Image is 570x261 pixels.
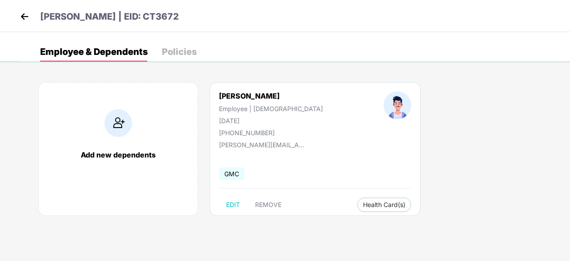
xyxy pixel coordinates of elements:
[219,198,247,212] button: EDIT
[363,203,405,207] span: Health Card(s)
[357,198,411,212] button: Health Card(s)
[219,117,323,124] div: [DATE]
[162,47,197,56] div: Policies
[219,129,323,137] div: [PHONE_NUMBER]
[255,201,281,208] span: REMOVE
[219,91,323,100] div: [PERSON_NAME]
[48,150,189,159] div: Add new dependents
[18,10,31,23] img: back
[226,201,240,208] span: EDIT
[219,141,308,149] div: [PERSON_NAME][EMAIL_ADDRESS][DOMAIN_NAME]
[40,47,148,56] div: Employee & Dependents
[248,198,289,212] button: REMOVE
[219,105,323,112] div: Employee | [DEMOGRAPHIC_DATA]
[40,10,179,24] p: [PERSON_NAME] | EID: CT3672
[384,91,411,119] img: profileImage
[104,109,132,137] img: addIcon
[219,167,244,180] span: GMC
